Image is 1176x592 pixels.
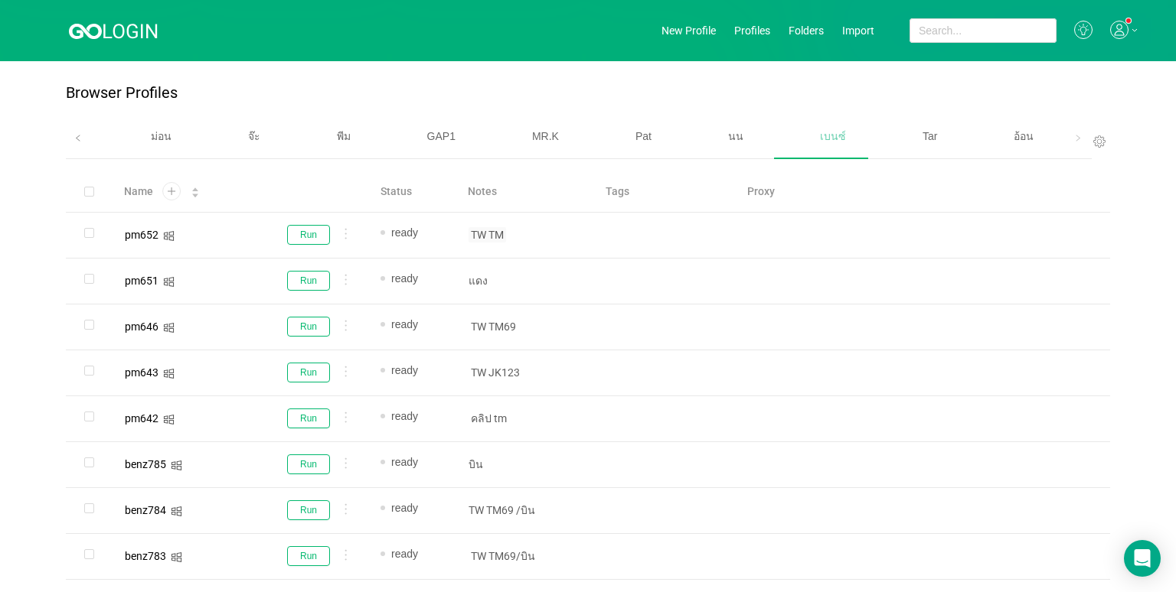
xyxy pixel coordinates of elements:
button: Run [287,317,330,337]
span: Proxy [747,184,775,200]
sup: 1 [1126,18,1131,23]
p: แดง [469,273,580,288]
div: Sort [191,185,200,196]
span: พีม [337,130,351,142]
button: Run [287,225,330,245]
i: icon: windows [171,551,182,563]
i: icon: windows [171,460,182,471]
a: Folders [789,24,824,37]
span: Tags [606,184,629,200]
span: Status [381,184,412,200]
span: ready [391,548,418,560]
p: Browser Profiles [66,84,178,102]
div: benz785 [125,459,166,470]
span: Notes [468,184,497,200]
span: TW TM [469,227,506,242]
span: ready [391,364,418,376]
input: Search... [910,18,1057,43]
span: /บิน [514,503,537,518]
span: TW TM69 [469,319,518,334]
div: pm652 [125,229,158,240]
div: pm651 [125,275,158,286]
span: GAP1 [427,130,456,142]
span: จ๊ะ [248,130,260,142]
a: Profiles [734,24,770,37]
div: pm642 [125,413,158,424]
span: ready [391,410,418,422]
button: Run [287,500,330,520]
span: ready [391,456,418,468]
span: MR.K [532,130,559,142]
span: Name [124,184,153,200]
a: New Profile [661,24,716,37]
i: icon: windows [163,322,175,333]
i: icon: caret-up [191,186,200,190]
span: Tar [923,130,937,142]
button: Run [287,363,330,382]
i: icon: windows [163,414,175,425]
span: TW TM69/บิน [469,548,537,564]
span: ready [391,318,418,330]
p: บิน [469,457,580,472]
span: ready [391,226,418,239]
button: Run [287,408,330,428]
span: เบนซ์ [820,130,846,142]
span: อ้อน [1014,130,1034,142]
div: benz783 [125,551,166,561]
button: Run [287,454,330,474]
span: ม่อน [151,130,171,142]
span: ready [391,272,418,285]
span: ready [391,502,418,514]
div: Open Intercom Messenger [1124,540,1161,577]
span: TW JK123 [469,365,522,380]
p: TW TM69 [469,503,580,518]
i: icon: caret-down [191,191,200,196]
div: pm646 [125,321,158,332]
i: icon: right [1074,135,1082,142]
i: icon: windows [163,276,175,288]
i: icon: windows [171,506,182,517]
i: icon: windows [163,368,175,379]
i: icon: windows [163,230,175,242]
div: pm643 [125,367,158,378]
span: คลิป tm [469,411,509,426]
div: benz784 [125,505,166,516]
i: icon: left [74,135,82,142]
a: Import [842,24,874,37]
button: Run [287,546,330,566]
span: Pat [635,130,652,142]
span: นน [728,130,743,142]
button: Run [287,271,330,291]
